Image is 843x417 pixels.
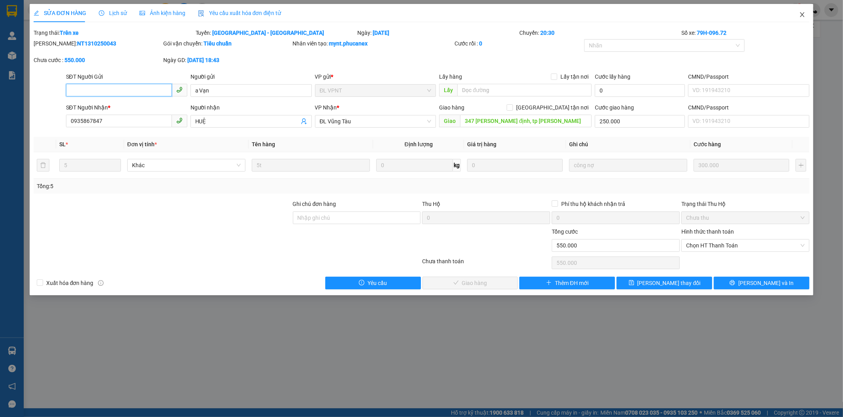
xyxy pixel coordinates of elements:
span: picture [140,10,145,16]
span: Tổng cước [552,228,578,235]
span: Giá trị hàng [467,141,496,147]
th: Ghi chú [566,137,690,152]
div: Gói vận chuyển: [163,39,291,48]
input: 0 [467,159,563,172]
span: Đơn vị tính [127,141,157,147]
button: Close [791,4,813,26]
span: Ảnh kiện hàng [140,10,185,16]
div: Người nhận [190,103,312,112]
div: CMND/Passport [688,72,809,81]
b: [DATE] 18:43 [187,57,219,63]
span: kg [453,159,461,172]
input: Ghi Chú [569,159,687,172]
input: Ghi chú đơn hàng [293,211,421,224]
button: plusThêm ĐH mới [519,277,615,289]
button: delete [37,159,49,172]
div: Ngày: [357,28,519,37]
div: Trạng thái Thu Hộ [681,200,809,208]
span: Định lượng [405,141,433,147]
b: 20:30 [540,30,554,36]
div: Trạng thái: [33,28,195,37]
span: clock-circle [99,10,104,16]
div: Ngày GD: [163,56,291,64]
input: 0 [694,159,789,172]
input: Cước lấy hàng [595,84,685,97]
span: Lịch sử [99,10,127,16]
span: exclamation-circle [359,280,364,286]
div: Chưa cước : [34,56,162,64]
span: printer [730,280,735,286]
label: Hình thức thanh toán [681,228,734,235]
div: SĐT Người Nhận [66,103,187,112]
label: Cước giao hàng [595,104,634,111]
div: [PERSON_NAME]: [34,39,162,48]
b: [DATE] [373,30,390,36]
img: logo.jpg [86,10,105,29]
div: CMND/Passport [688,103,809,112]
button: plus [796,159,806,172]
span: Tên hàng [252,141,275,147]
span: Xuất hóa đơn hàng [43,279,97,287]
span: Cước hàng [694,141,721,147]
b: Tiêu chuẩn [204,40,232,47]
b: [DOMAIN_NAME] [66,30,109,36]
span: Giao [439,115,460,127]
label: Ghi chú đơn hàng [293,201,336,207]
button: printer[PERSON_NAME] và In [714,277,809,289]
img: logo.jpg [10,10,49,49]
input: Dọc đường [457,84,592,96]
span: Giao hàng [439,104,464,111]
input: Cước giao hàng [595,115,685,128]
span: info-circle [98,280,104,286]
button: save[PERSON_NAME] thay đổi [617,277,712,289]
b: Trên xe [60,30,79,36]
input: VD: Bàn, Ghế [252,159,370,172]
div: Tổng: 5 [37,182,325,191]
span: plus [546,280,552,286]
span: [PERSON_NAME] và In [738,279,794,287]
span: SỬA ĐƠN HÀNG [34,10,86,16]
div: Người gửi [190,72,312,81]
span: Chưa thu [686,212,805,224]
span: Yêu cầu [368,279,387,287]
div: VP gửi [315,72,436,81]
div: Tuyến: [195,28,357,37]
span: phone [176,117,183,124]
span: Thêm ĐH mới [555,279,588,287]
span: [GEOGRAPHIC_DATA] tận nơi [513,103,592,112]
span: Lấy hàng [439,74,462,80]
b: Gửi khách hàng [49,11,78,49]
span: Lấy tận nơi [557,72,592,81]
span: SL [59,141,66,147]
span: VP Nhận [315,104,337,111]
span: Khác [132,159,241,171]
button: exclamation-circleYêu cầu [325,277,421,289]
span: save [629,280,634,286]
b: Phúc An Express [10,51,41,102]
span: Chọn HT Thanh Toán [686,240,805,251]
span: user-add [301,118,307,125]
span: ĐL Vũng Tàu [320,115,432,127]
span: Phí thu hộ khách nhận trả [558,200,628,208]
button: checkGiao hàng [422,277,518,289]
li: (c) 2017 [66,38,109,47]
span: Thu Hộ [422,201,440,207]
div: Cước rồi : [455,39,583,48]
div: Chuyến: [519,28,681,37]
b: [GEOGRAPHIC_DATA] - [GEOGRAPHIC_DATA] [213,30,324,36]
label: Cước lấy hàng [595,74,630,80]
span: ĐL VPNT [320,85,432,96]
div: Chưa thanh toán [422,257,551,271]
div: Nhân viên tạo: [293,39,453,48]
input: Dọc đường [460,115,592,127]
span: edit [34,10,39,16]
img: icon [198,10,204,17]
span: Lấy [439,84,457,96]
span: [PERSON_NAME] thay đổi [637,279,701,287]
b: 0 [479,40,482,47]
b: mynt.phucanex [329,40,368,47]
div: Số xe: [681,28,810,37]
b: 550.000 [64,57,85,63]
b: NT1310250043 [77,40,116,47]
span: close [799,11,805,18]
